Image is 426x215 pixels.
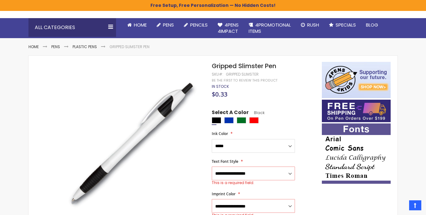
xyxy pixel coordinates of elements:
[212,84,229,89] div: Availability
[212,180,295,185] div: This is a required field.
[213,18,244,38] a: 4Pens4impact
[212,191,236,197] span: Imprint Color
[296,18,324,32] a: Rush
[366,22,378,28] span: Blog
[249,22,291,34] span: 4PROMOTIONAL ITEMS
[51,44,60,49] a: Pens
[374,198,426,215] iframe: Google Customer Reviews
[109,44,150,49] li: Gripped Slimster Pen
[249,117,259,123] div: Red
[218,22,239,34] span: 4Pens 4impact
[212,117,221,123] div: Black
[212,90,227,98] span: $0.33
[212,109,249,117] span: Select A Color
[60,71,203,214] img: gripped_slimster_black_1.jpg
[224,117,234,123] div: Blue
[28,18,116,37] div: All Categories
[212,159,238,164] span: Text Font Style
[190,22,208,28] span: Pencils
[307,22,319,28] span: Rush
[212,84,229,89] span: In stock
[28,44,39,49] a: Home
[322,62,391,98] img: 4pens 4 kids
[122,18,152,32] a: Home
[226,72,259,77] div: Gripped Slimster
[249,110,265,115] span: Black
[163,22,174,28] span: Pens
[336,22,356,28] span: Specials
[73,44,97,49] a: Plastic Pens
[244,18,296,38] a: 4PROMOTIONALITEMS
[212,72,223,77] strong: SKU
[134,22,147,28] span: Home
[212,131,228,136] span: Ink Color
[179,18,213,32] a: Pencils
[324,18,361,32] a: Specials
[237,117,246,123] div: Green
[212,78,277,83] a: Be the first to review this product
[322,100,391,122] img: Free shipping on orders over $199
[361,18,383,32] a: Blog
[322,123,391,184] img: font-personalization-examples
[152,18,179,32] a: Pens
[212,62,276,70] span: Gripped Slimster Pen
